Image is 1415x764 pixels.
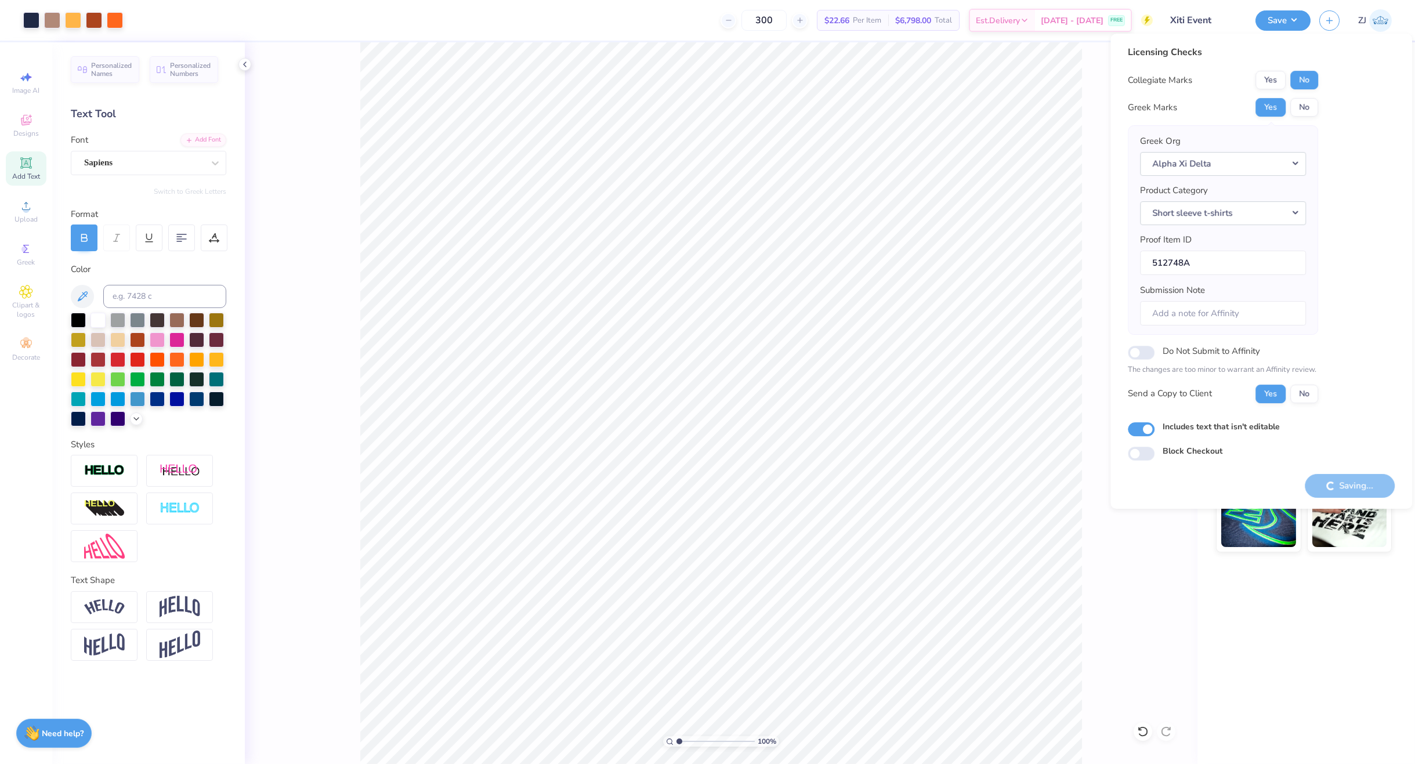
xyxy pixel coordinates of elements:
div: Styles [71,438,226,451]
img: Shadow [160,464,200,478]
span: Clipart & logos [6,300,46,319]
button: Short sleeve t-shirts [1140,201,1306,225]
button: Yes [1255,385,1286,403]
img: Zhor Junavee Antocan [1369,9,1392,32]
button: No [1290,71,1318,89]
input: e.g. 7428 c [103,285,226,308]
span: [DATE] - [DATE] [1041,15,1103,27]
a: ZJ [1358,9,1392,32]
span: Add Text [12,172,40,181]
button: Switch to Greek Letters [154,187,226,196]
span: Total [935,15,952,27]
img: Free Distort [84,534,125,559]
div: Send a Copy to Client [1128,387,1212,400]
input: Add a note for Affinity [1140,301,1306,326]
button: Yes [1255,71,1286,89]
span: ZJ [1358,14,1366,27]
img: Rise [160,631,200,659]
p: The changes are too minor to warrant an Affinity review. [1128,364,1318,376]
button: Save [1255,10,1311,31]
strong: Need help? [42,728,84,739]
button: Alpha Xi Delta [1140,152,1306,176]
span: Personalized Names [91,61,132,78]
span: Image AI [13,86,40,95]
label: Block Checkout [1163,445,1222,457]
img: Arch [160,596,200,618]
img: Stroke [84,464,125,477]
img: Flag [84,633,125,656]
img: 3d Illusion [84,499,125,518]
span: Greek [17,258,35,267]
label: Submission Note [1140,284,1205,297]
img: Water based Ink [1312,489,1387,547]
div: Format [71,208,227,221]
img: Glow in the Dark Ink [1221,489,1296,547]
label: Proof Item ID [1140,233,1192,247]
div: Licensing Checks [1128,45,1318,59]
button: No [1290,385,1318,403]
div: Text Shape [71,574,226,587]
div: Collegiate Marks [1128,74,1192,87]
input: Untitled Design [1161,9,1247,32]
img: Arc [84,599,125,615]
div: Color [71,263,226,276]
span: $22.66 [824,15,849,27]
span: Decorate [12,353,40,362]
button: No [1290,98,1318,117]
label: Do Not Submit to Affinity [1163,343,1260,359]
span: FREE [1110,16,1123,24]
label: Product Category [1140,184,1208,197]
input: – – [741,10,787,31]
div: Add Font [180,133,226,147]
img: Negative Space [160,502,200,515]
div: Text Tool [71,106,226,122]
div: Greek Marks [1128,101,1177,114]
label: Includes text that isn't editable [1163,421,1280,433]
span: Designs [13,129,39,138]
label: Font [71,133,88,147]
span: Est. Delivery [976,15,1020,27]
label: Greek Org [1140,135,1181,148]
span: 100 % [758,736,776,747]
span: Per Item [853,15,881,27]
span: Personalized Numbers [170,61,211,78]
span: $6,798.00 [895,15,931,27]
span: Upload [15,215,38,224]
button: Yes [1255,98,1286,117]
